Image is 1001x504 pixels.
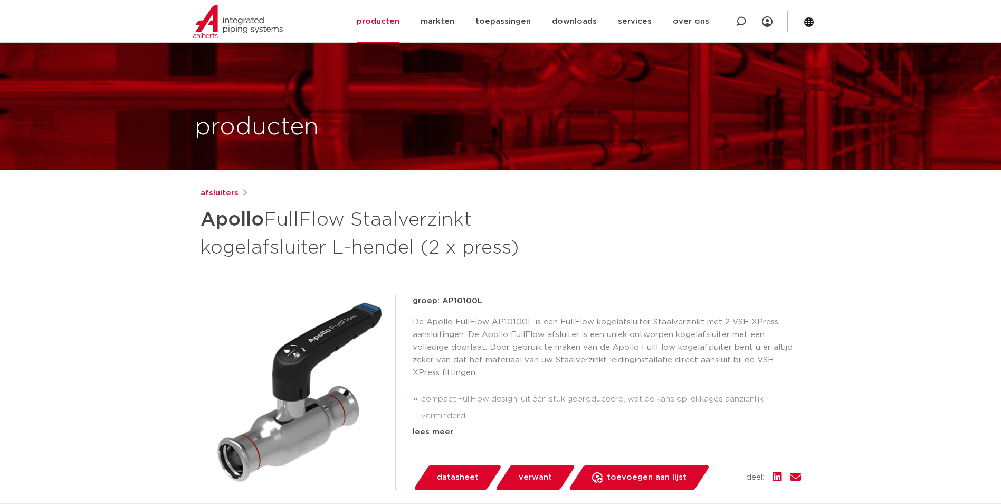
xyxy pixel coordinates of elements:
strong: Apollo [201,210,264,229]
h1: producten [195,110,319,144]
p: groep: AP10100L [413,295,801,307]
a: verwant [494,465,576,490]
p: De Apollo FullFlow AP10100L is een FullFlow kogelafsluiter Staalverzinkt met 2 VSH XPress aanslui... [413,316,801,379]
h1: FullFlow Staalverzinkt kogelafsluiter L-hendel (2 x press) [201,204,597,261]
span: toevoegen aan lijst [607,469,687,486]
a: datasheet [413,465,502,490]
div: lees meer [413,426,801,438]
span: verwant [519,469,552,486]
span: deel: [746,471,764,484]
li: compact FullFlow design, uit één stuk geproduceerd, wat de kans op lekkages aanzienlijk verminderd [421,391,801,425]
img: Product Image for Apollo FullFlow Staalverzinkt kogelafsluiter L-hendel (2 x press) [201,295,395,490]
span: datasheet [437,469,479,486]
a: afsluiters [201,187,239,200]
